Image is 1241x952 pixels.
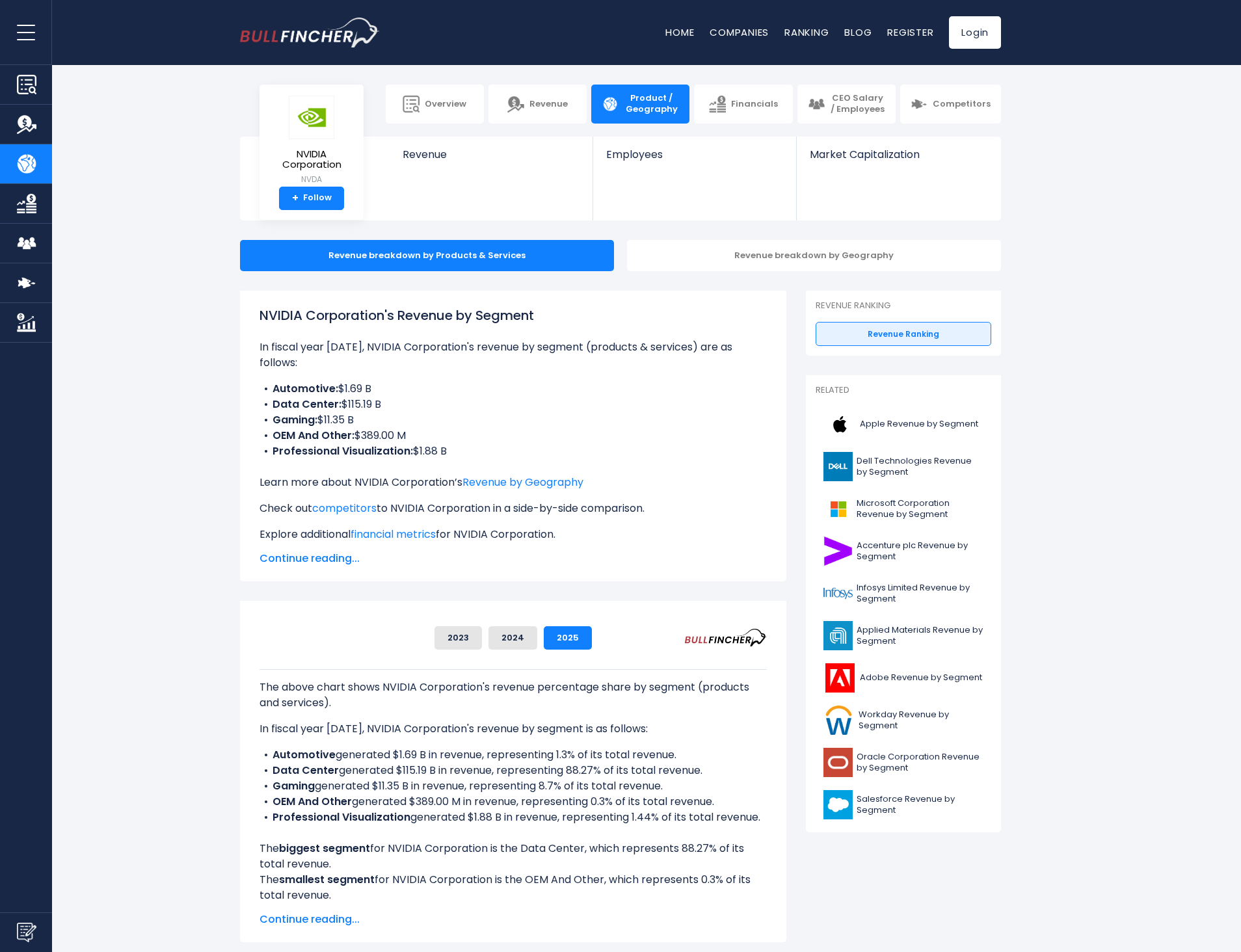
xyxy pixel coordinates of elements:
[830,93,885,115] span: CEO Salary / Employees
[784,25,829,39] a: Ranking
[260,428,767,443] li: $389.00 M
[816,745,991,780] a: Oracle Corporation Revenue by Segment
[823,790,853,819] img: CRM logo
[900,85,1001,124] a: Competitors
[260,397,767,412] li: $115.19 B
[823,706,855,735] img: WDAY logo
[816,449,991,484] a: Dell Technologies Revenue by Segment
[273,810,410,825] b: Professional Visualization
[270,174,353,185] small: NVDA
[731,99,778,110] span: Financials
[273,747,336,762] b: Automotive
[260,721,767,737] p: In fiscal year [DATE], NVIDIA Corporation's revenue by segment is as follows:
[860,419,978,430] span: Apple Revenue by Segment
[240,18,380,47] img: bullfincher logo
[292,192,299,204] strong: +
[544,626,592,650] button: 2025
[857,625,983,647] span: Applied Materials Revenue by Segment
[260,551,767,566] span: Continue reading...
[823,536,853,566] img: ACN logo
[710,25,769,39] a: Companies
[260,306,767,325] h1: NVIDIA Corporation's Revenue by Segment
[403,148,580,161] span: Revenue
[273,443,413,458] b: Professional Visualization:
[816,491,991,527] a: Microsoft Corporation Revenue by Segment
[949,16,1001,49] a: Login
[488,626,537,650] button: 2024
[606,148,782,161] span: Employees
[857,752,983,774] span: Oracle Corporation Revenue by Segment
[260,794,767,810] li: generated $389.00 M in revenue, representing 0.3% of its total revenue.
[240,240,614,271] div: Revenue breakdown by Products & Services
[816,660,991,696] a: Adobe Revenue by Segment
[665,25,694,39] a: Home
[390,137,593,183] a: Revenue
[386,85,484,124] a: Overview
[260,443,767,459] li: $1.88 B
[279,187,344,210] a: +Follow
[260,680,767,711] p: The above chart shows NVIDIA Corporation's revenue percentage share by segment (products and serv...
[823,452,853,481] img: DELL logo
[816,322,991,347] a: Revenue Ranking
[816,787,991,823] a: Salesforce Revenue by Segment
[529,99,568,110] span: Revenue
[260,381,767,397] li: $1.69 B
[797,85,896,124] a: CEO Salary / Employees
[260,912,767,927] span: Continue reading...
[279,841,370,856] b: biggest segment
[260,475,767,490] p: Learn more about NVIDIA Corporation’s
[857,583,983,605] span: Infosys Limited Revenue by Segment
[816,385,991,396] p: Related
[816,702,991,738] a: Workday Revenue by Segment
[694,85,792,124] a: Financials
[823,663,856,693] img: ADBE logo
[816,406,991,442] a: Apple Revenue by Segment
[859,709,983,732] span: Workday Revenue by Segment
[273,397,341,412] b: Data Center:
[273,763,339,778] b: Data Center
[270,149,353,170] span: NVIDIA Corporation
[351,527,436,542] a: financial metrics
[857,498,983,520] span: Microsoft Corporation Revenue by Segment
[797,137,1000,183] a: Market Capitalization
[312,501,377,516] a: competitors
[260,527,767,542] p: Explore additional for NVIDIA Corporation.
[823,579,853,608] img: INFY logo
[844,25,872,39] a: Blog
[260,747,767,763] li: generated $1.69 B in revenue, representing 1.3% of its total revenue.
[269,95,354,187] a: NVIDIA Corporation NVDA
[627,240,1001,271] div: Revenue breakdown by Geography
[810,148,987,161] span: Market Capitalization
[591,85,689,124] a: Product / Geography
[816,300,991,311] p: Revenue Ranking
[488,85,587,124] a: Revenue
[624,93,679,115] span: Product / Geography
[857,456,983,478] span: Dell Technologies Revenue by Segment
[425,99,466,110] span: Overview
[434,626,482,650] button: 2023
[273,412,317,427] b: Gaming:
[273,794,352,809] b: OEM And Other
[823,621,853,650] img: AMAT logo
[857,794,983,816] span: Salesforce Revenue by Segment
[260,339,767,371] p: In fiscal year [DATE], NVIDIA Corporation's revenue by segment (products & services) are as follows:
[860,672,982,683] span: Adobe Revenue by Segment
[260,778,767,794] li: generated $11.35 B in revenue, representing 8.7% of its total revenue.
[823,748,853,777] img: ORCL logo
[273,428,354,443] b: OEM And Other:
[816,618,991,654] a: Applied Materials Revenue by Segment
[260,810,767,825] li: generated $1.88 B in revenue, representing 1.44% of its total revenue.
[273,381,338,396] b: Automotive:
[857,540,983,562] span: Accenture plc Revenue by Segment
[279,872,375,887] b: smallest segment
[933,99,991,110] span: Competitors
[260,501,767,516] p: Check out to NVIDIA Corporation in a side-by-side comparison.
[816,533,991,569] a: Accenture plc Revenue by Segment
[240,18,380,47] a: Go to homepage
[816,575,991,611] a: Infosys Limited Revenue by Segment
[260,763,767,778] li: generated $115.19 B in revenue, representing 88.27% of its total revenue.
[593,137,795,183] a: Employees
[273,778,315,793] b: Gaming
[462,475,583,490] a: Revenue by Geography
[260,412,767,428] li: $11.35 B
